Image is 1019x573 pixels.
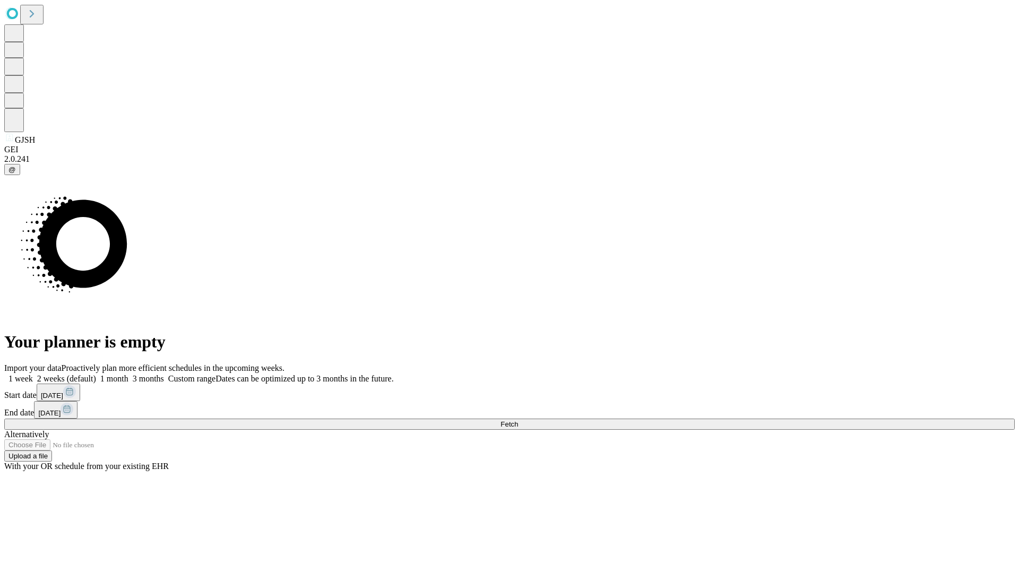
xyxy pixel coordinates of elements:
button: [DATE] [37,384,80,401]
button: @ [4,164,20,175]
div: GEI [4,145,1015,154]
button: Fetch [4,419,1015,430]
span: With your OR schedule from your existing EHR [4,462,169,471]
span: [DATE] [41,392,63,400]
span: Fetch [500,420,518,428]
span: 2 weeks (default) [37,374,96,383]
span: Custom range [168,374,215,383]
span: 3 months [133,374,164,383]
div: End date [4,401,1015,419]
div: Start date [4,384,1015,401]
span: Import your data [4,363,62,372]
span: 1 month [100,374,128,383]
span: Alternatively [4,430,49,439]
span: Dates can be optimized up to 3 months in the future. [215,374,393,383]
span: @ [8,166,16,173]
h1: Your planner is empty [4,332,1015,352]
span: Proactively plan more efficient schedules in the upcoming weeks. [62,363,284,372]
span: [DATE] [38,409,61,417]
span: 1 week [8,374,33,383]
div: 2.0.241 [4,154,1015,164]
button: [DATE] [34,401,77,419]
button: Upload a file [4,450,52,462]
span: GJSH [15,135,35,144]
